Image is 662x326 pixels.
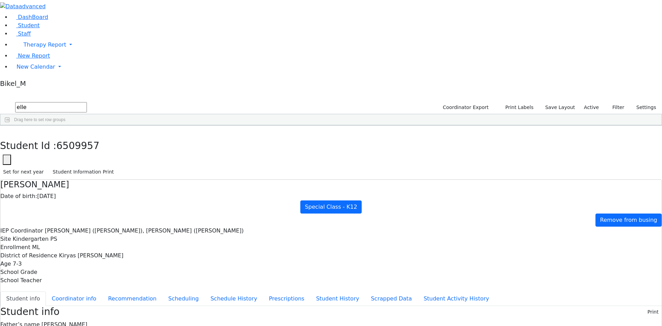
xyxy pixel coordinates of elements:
label: Age [0,260,11,268]
a: New Calendar [11,60,662,74]
label: School Teacher [0,276,42,285]
button: Student Information Print [50,167,117,177]
span: 7-3 [13,260,22,267]
a: Remove from busing [595,214,662,227]
h4: [PERSON_NAME] [0,180,662,190]
a: Student [11,22,40,29]
a: Staff [11,30,31,37]
button: Coordinator info [46,292,102,306]
button: Schedule History [204,292,263,306]
a: New Report [11,52,50,59]
span: ML [32,244,40,250]
button: Settings [628,102,659,113]
label: Active [581,102,602,113]
span: Staff [18,30,31,37]
button: Coordinator Export [438,102,492,113]
span: Therapy Report [23,41,66,48]
button: Recommendation [102,292,162,306]
button: Save Layout [542,102,578,113]
span: [PERSON_NAME] ([PERSON_NAME]), [PERSON_NAME] ([PERSON_NAME]) [45,227,244,234]
span: 6509957 [57,140,100,151]
a: Special Class - K12 [300,200,362,214]
a: DashBoard [11,14,48,20]
span: New Report [18,52,50,59]
span: Remove from busing [600,217,657,223]
span: Kiryas [PERSON_NAME] [59,252,123,259]
span: Student [18,22,40,29]
a: Therapy Report [11,38,662,52]
button: Filter [603,102,628,113]
span: DashBoard [18,14,48,20]
button: Student Activity History [418,292,495,306]
button: Prescriptions [263,292,310,306]
label: School Grade [0,268,37,276]
button: Print Labels [497,102,536,113]
span: Drag here to set row groups [14,117,66,122]
span: Kindergarten PS [13,236,57,242]
span: New Calendar [17,63,55,70]
div: [DATE] [0,192,662,200]
label: Site [0,235,11,243]
label: Date of birth: [0,192,37,200]
h3: Student info [0,306,60,318]
input: Search [15,102,87,112]
label: District of Residence [0,251,57,260]
label: IEP Coordinator [0,227,43,235]
button: Print [644,307,662,317]
label: Enrollment [0,243,30,251]
button: Student info [0,292,46,306]
button: Scheduling [162,292,204,306]
button: Scrapped Data [365,292,418,306]
button: Student History [310,292,365,306]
